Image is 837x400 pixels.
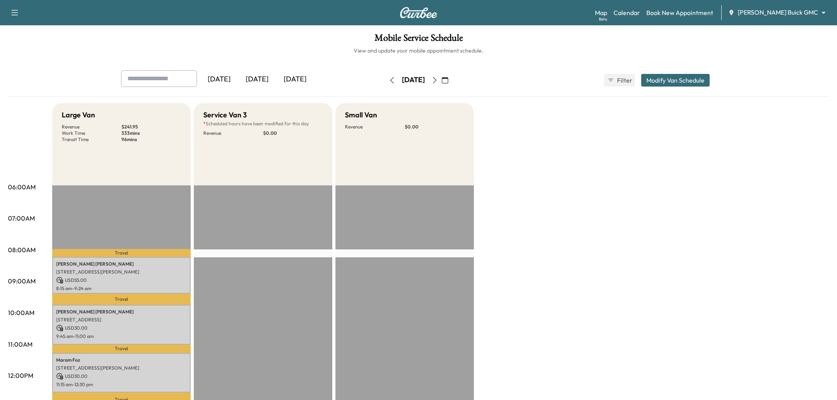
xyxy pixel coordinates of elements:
span: Filter [617,75,631,85]
h1: Mobile Service Schedule [8,33,829,47]
h6: View and update your mobile appointment schedule. [8,47,829,55]
p: 07:00AM [8,213,35,223]
p: Revenue [62,124,121,130]
div: [DATE] [200,70,238,89]
span: [PERSON_NAME] Buick GMC [738,8,818,17]
p: $ 0.00 [263,130,323,136]
p: [STREET_ADDRESS][PERSON_NAME] [56,269,187,275]
p: USD 30.00 [56,373,187,380]
div: Beta [599,16,607,22]
p: 11:15 am - 12:30 pm [56,381,187,388]
p: 9:45 am - 11:00 am [56,333,187,340]
p: USD 55.00 [56,277,187,284]
a: Calendar [614,8,640,17]
a: MapBeta [595,8,607,17]
p: [PERSON_NAME] [PERSON_NAME] [56,261,187,267]
div: [DATE] [402,75,425,85]
p: [STREET_ADDRESS] [56,317,187,323]
h5: Small Van [345,109,377,121]
p: 96 mins [121,136,181,143]
h5: Service Van 3 [203,109,247,121]
p: 10:00AM [8,308,34,317]
button: Filter [604,74,635,87]
p: 8:15 am - 9:24 am [56,285,187,292]
p: 09:00AM [8,276,36,286]
p: Work Time [62,130,121,136]
p: $ 241.95 [121,124,181,130]
p: Revenue [345,124,405,130]
p: Transit Time [62,136,121,143]
p: $ 0.00 [405,124,464,130]
h5: Large Van [62,109,95,121]
img: Curbee Logo [400,7,437,18]
p: USD 30.00 [56,325,187,332]
p: 08:00AM [8,245,36,255]
p: 11:00AM [8,340,32,349]
p: 12:00PM [8,371,33,380]
p: Maram Foz [56,357,187,363]
p: 333 mins [121,130,181,136]
p: Travel [52,345,191,353]
a: Book New Appointment [646,8,713,17]
button: Modify Van Schedule [641,74,710,87]
p: Travel [52,249,191,257]
p: 06:00AM [8,182,36,192]
p: [PERSON_NAME] [PERSON_NAME] [56,309,187,315]
p: Scheduled hours have been modified for this day [203,121,323,127]
p: Revenue [203,130,263,136]
div: [DATE] [276,70,314,89]
div: [DATE] [238,70,276,89]
p: Travel [52,294,191,305]
p: [STREET_ADDRESS][PERSON_NAME] [56,365,187,371]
